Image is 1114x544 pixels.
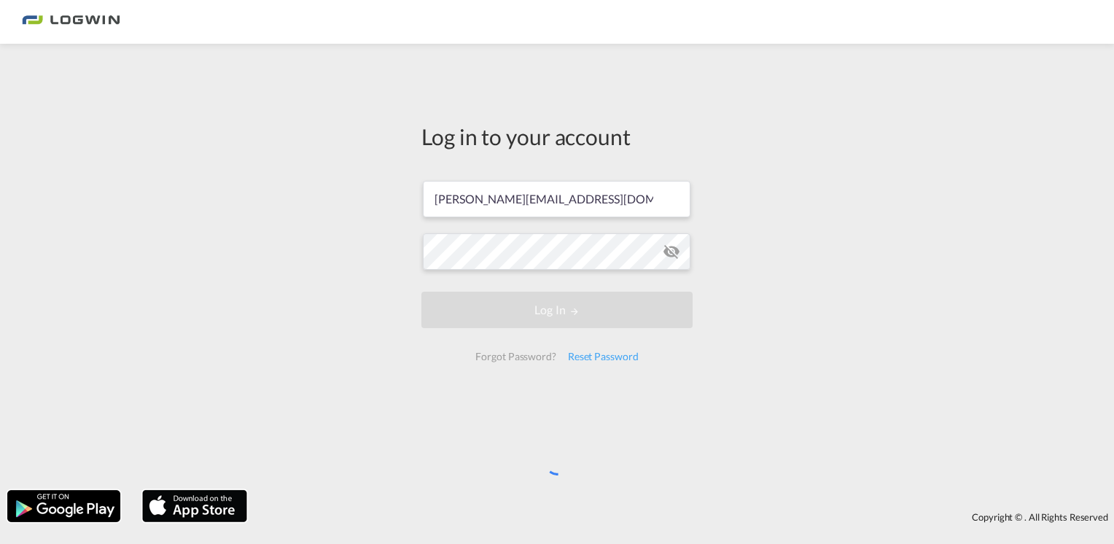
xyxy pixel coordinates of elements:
[254,505,1114,529] div: Copyright © . All Rights Reserved
[470,343,561,370] div: Forgot Password?
[141,489,249,524] img: apple.png
[421,292,693,328] button: LOGIN
[562,343,644,370] div: Reset Password
[6,489,122,524] img: google.png
[22,6,120,39] img: bc73a0e0d8c111efacd525e4c8ad7d32.png
[663,243,680,260] md-icon: icon-eye-off
[421,121,693,152] div: Log in to your account
[423,181,690,217] input: Enter email/phone number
